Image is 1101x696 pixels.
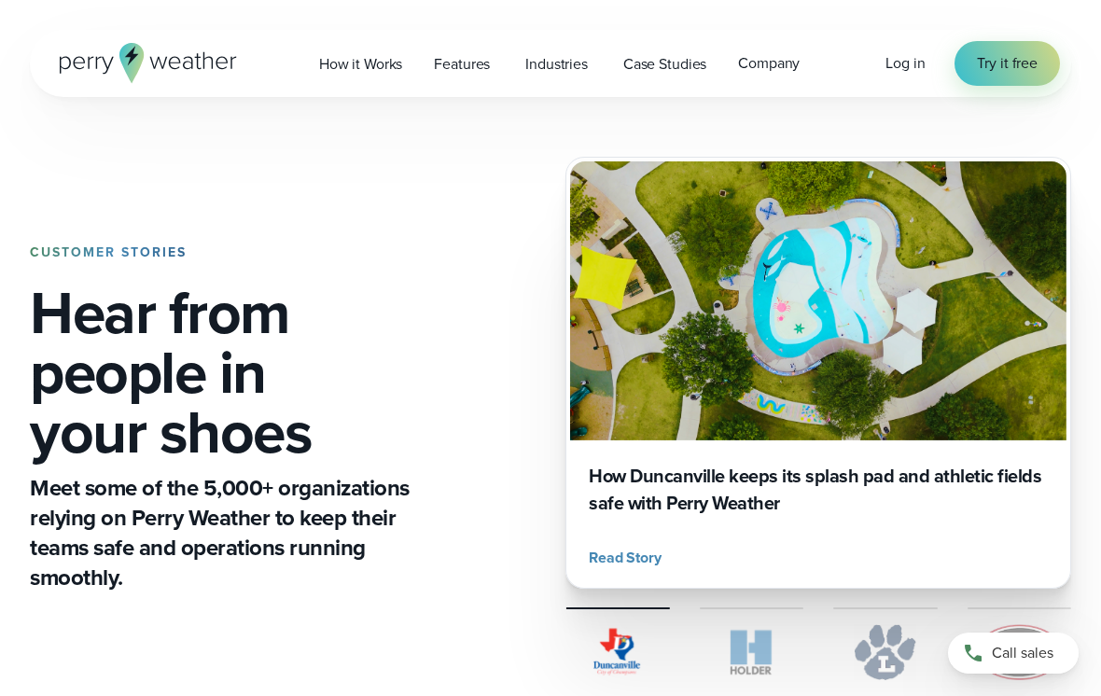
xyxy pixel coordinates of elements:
strong: CUSTOMER STORIES [30,243,187,262]
span: How it Works [319,53,402,76]
a: Case Studies [607,45,722,83]
img: City of Duncanville Logo [565,624,670,680]
span: Features [434,53,490,76]
img: Duncanville Splash Pad [570,161,1066,440]
span: Read Story [589,547,662,569]
a: Log in [885,52,925,75]
a: Duncanville Splash Pad How Duncanville keeps its splash pad and athletic fields safe with Perry W... [565,157,1071,589]
span: Log in [885,52,925,74]
span: Case Studies [623,53,706,76]
h3: How Duncanville keeps its splash pad and athletic fields safe with Perry Weather [589,463,1048,517]
span: Try it free [977,52,1038,75]
a: Try it free [955,41,1060,86]
p: Meet some of the 5,000+ organizations relying on Perry Weather to keep their teams safe and opera... [30,473,446,592]
span: Industries [525,53,588,76]
img: Holder.svg [700,624,804,680]
a: Call sales [948,633,1079,674]
a: How it Works [303,45,418,83]
div: slideshow [565,157,1071,589]
button: Read Story [589,547,669,569]
div: 1 of 4 [565,157,1071,589]
span: Company [738,52,800,75]
span: Call sales [992,642,1053,664]
h1: Hear from people in your shoes [30,283,446,462]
